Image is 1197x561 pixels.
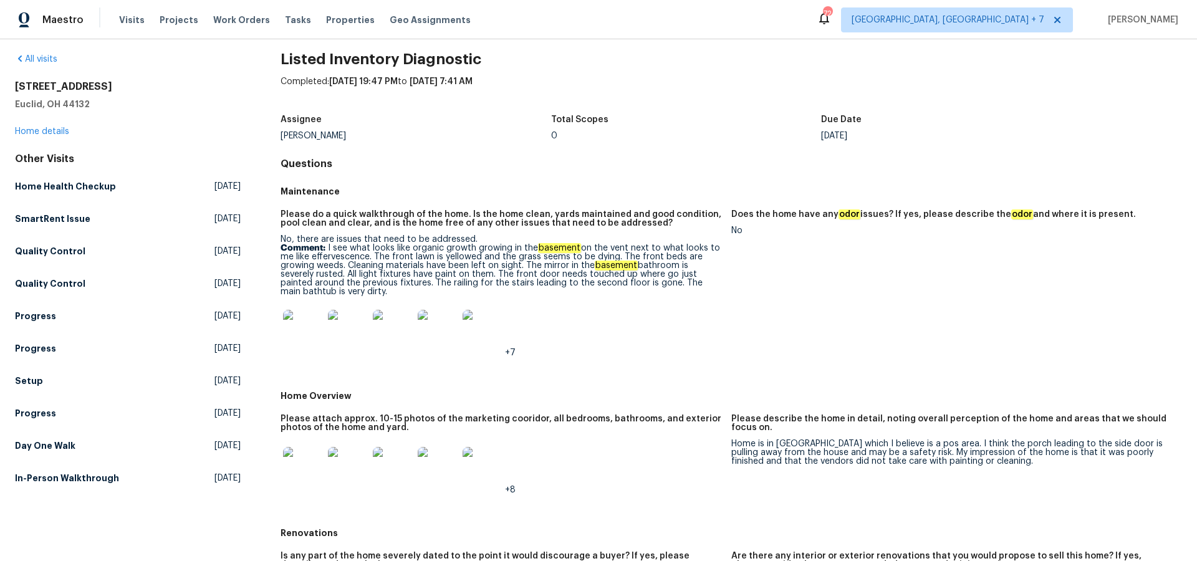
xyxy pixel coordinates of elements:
[214,245,241,257] span: [DATE]
[15,277,85,290] h5: Quality Control
[281,132,551,140] div: [PERSON_NAME]
[15,407,56,420] h5: Progress
[15,55,57,64] a: All visits
[538,243,581,253] em: basement
[15,310,56,322] h5: Progress
[410,77,473,86] span: [DATE] 7:41 AM
[15,80,241,93] h2: [STREET_ADDRESS]
[15,213,90,225] h5: SmartRent Issue
[15,305,241,327] a: Progress[DATE]
[823,7,832,20] div: 72
[551,132,822,140] div: 0
[505,348,516,357] span: +7
[213,14,270,26] span: Work Orders
[839,209,860,219] em: odor
[214,342,241,355] span: [DATE]
[15,272,241,295] a: Quality Control[DATE]
[281,390,1182,402] h5: Home Overview
[281,75,1182,108] div: Completed: to
[281,115,322,124] h5: Assignee
[15,467,241,489] a: In-Person Walkthrough[DATE]
[160,14,198,26] span: Projects
[1103,14,1178,26] span: [PERSON_NAME]
[15,375,43,387] h5: Setup
[15,337,241,360] a: Progress[DATE]
[329,77,398,86] span: [DATE] 19:47 PM
[214,213,241,225] span: [DATE]
[281,244,325,252] b: Comment:
[281,415,721,432] h5: Please attach approx. 10-15 photos of the marketing cooridor, all bedrooms, bathrooms, and exteri...
[551,115,608,124] h5: Total Scopes
[214,277,241,290] span: [DATE]
[505,486,516,494] span: +8
[595,261,638,271] em: basement
[214,180,241,193] span: [DATE]
[281,158,1182,170] h4: Questions
[15,98,241,110] h5: Euclid, OH 44132
[214,310,241,322] span: [DATE]
[15,434,241,457] a: Day One Walk[DATE]
[731,226,1172,235] div: No
[15,180,116,193] h5: Home Health Checkup
[281,185,1182,198] h5: Maintenance
[214,407,241,420] span: [DATE]
[15,208,241,230] a: SmartRent Issue[DATE]
[731,439,1172,466] div: Home is in [GEOGRAPHIC_DATA] which I believe is a pos area. I think the porch leading to the side...
[15,342,56,355] h5: Progress
[15,240,241,262] a: Quality Control[DATE]
[390,14,471,26] span: Geo Assignments
[214,439,241,452] span: [DATE]
[214,472,241,484] span: [DATE]
[731,415,1172,432] h5: Please describe the home in detail, noting overall perception of the home and areas that we shoul...
[1011,209,1033,219] em: odor
[731,210,1136,219] h5: Does the home have any issues? If yes, please describe the and where it is present.
[326,14,375,26] span: Properties
[42,14,84,26] span: Maestro
[281,53,1182,65] h2: Listed Inventory Diagnostic
[15,439,75,452] h5: Day One Walk
[15,175,241,198] a: Home Health Checkup[DATE]
[285,16,311,24] span: Tasks
[15,153,241,165] div: Other Visits
[281,235,721,357] div: No, there are issues that need to be addressed.
[15,472,119,484] h5: In-Person Walkthrough
[214,375,241,387] span: [DATE]
[15,245,85,257] h5: Quality Control
[281,244,721,296] p: I see what looks like organic growth growing in the on the vent next to what looks to me like eff...
[15,370,241,392] a: Setup[DATE]
[852,14,1044,26] span: [GEOGRAPHIC_DATA], [GEOGRAPHIC_DATA] + 7
[821,115,862,124] h5: Due Date
[15,127,69,136] a: Home details
[15,402,241,424] a: Progress[DATE]
[821,132,1092,140] div: [DATE]
[281,210,721,228] h5: Please do a quick walkthrough of the home. Is the home clean, yards maintained and good condition...
[119,14,145,26] span: Visits
[281,527,1182,539] h5: Renovations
